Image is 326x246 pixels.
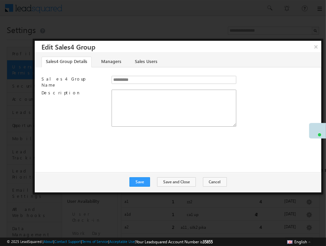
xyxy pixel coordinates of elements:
a: Managers [97,57,125,67]
button: × [310,41,321,53]
button: Cancel [203,177,227,187]
a: Sales4 Group Details [41,57,92,67]
span: © 2025 LeadSquared | | | | | [7,239,213,245]
a: Contact Support [54,239,81,244]
label: Sales4 Group Name [41,76,104,88]
label: Description [41,90,104,96]
span: English [294,239,307,244]
a: Terms of Service [82,239,108,244]
span: Your Leadsquared Account Number is [136,239,213,244]
button: Save [129,177,150,187]
a: About [43,239,53,244]
h3: Edit Sales4 Group [41,41,321,53]
button: Save and Close [157,177,196,187]
button: English [286,238,313,246]
a: Sales Users [130,57,161,67]
a: Acceptable Use [109,239,135,244]
span: 35855 [203,239,213,244]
